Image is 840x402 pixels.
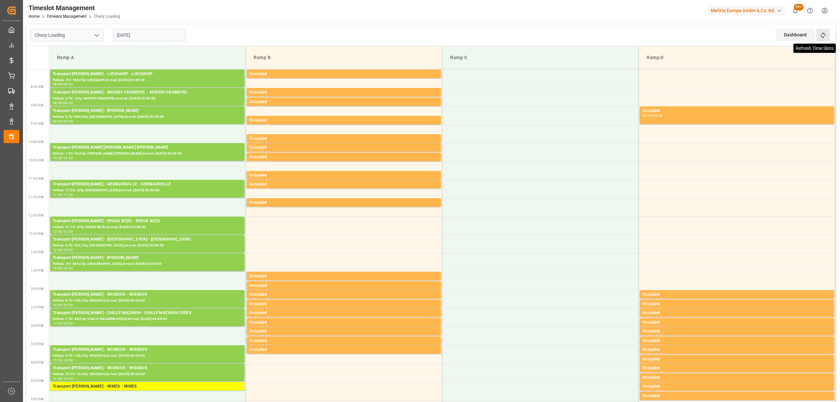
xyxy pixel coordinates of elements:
div: Pallets: 9,TU: 336,City: WISSOUS,Arrival: [DATE] 00:00:00 [53,298,242,304]
div: Pallets: 17,TU: ,City: [GEOGRAPHIC_DATA],Arrival: [DATE] 00:00:00 [53,188,242,193]
div: 16:30 [653,381,662,384]
div: 15:45 [653,353,662,356]
div: Occupied [249,328,438,335]
div: - [62,304,63,307]
div: 09:00 [260,105,269,108]
div: 16:30 [642,390,652,393]
div: 12:30 [53,248,62,251]
div: Pallets: 31,TU: ,City: EPAUX BEZU,Arrival: [DATE] 00:00:00 [53,224,242,230]
span: 5:00 PM [31,397,44,401]
div: - [652,363,653,366]
div: 14:30 [249,316,259,319]
div: Transport [PERSON_NAME] - [PERSON_NAME] [53,255,242,261]
div: Timeslot Management [29,3,120,13]
div: 12:00 [53,230,62,233]
div: Pallets: ,TU: 441,City: [GEOGRAPHIC_DATA],Arrival: [DATE] 00:00:00 [53,390,242,395]
div: 14:00 [260,289,269,292]
div: 15:45 [260,353,269,356]
div: 11:00 [249,188,259,191]
div: - [652,381,653,384]
div: Transport [PERSON_NAME] [PERSON_NAME] [PERSON_NAME] [53,144,242,151]
div: 15:00 [63,322,73,325]
div: Occupied [249,338,438,344]
div: 11:00 [53,193,62,196]
div: 14:15 [260,298,269,301]
div: 14:45 [653,316,662,319]
span: 4:30 PM [31,379,44,383]
div: 15:30 [249,353,259,356]
div: - [259,206,260,209]
div: - [259,307,260,310]
div: - [652,353,653,356]
div: 13:30 [63,267,73,270]
a: Timeslot Management [47,14,87,19]
div: - [62,120,63,123]
div: - [259,353,260,356]
div: 14:30 [260,307,269,310]
div: 11:45 [260,206,269,209]
div: 10:30 [260,160,269,163]
div: Occupied [249,99,438,105]
div: Transport [PERSON_NAME] - WISSOUS - WISSOUS [53,291,242,298]
div: Occupied [249,291,438,298]
div: 09:00 [53,120,62,123]
button: open menu [92,30,101,40]
div: - [259,151,260,154]
div: 08:00 [249,77,259,80]
div: Occupied [249,347,438,353]
div: 15:30 [642,353,652,356]
span: 10:30 AM [29,159,44,162]
div: 10:00 [249,151,259,154]
div: Occupied [249,117,438,124]
div: Occupied [642,393,831,399]
div: - [652,114,653,117]
div: 08:45 [249,105,259,108]
div: - [62,377,63,380]
div: 08:45 [260,96,269,99]
div: Occupied [642,108,831,114]
div: Pallets: 1,TU: 42,City: [PERSON_NAME] [PERSON_NAME],Arrival: [DATE] 00:00:00 [53,151,242,157]
div: 08:30 [249,96,259,99]
div: - [259,344,260,347]
div: 16:00 [642,371,652,374]
div: 15:15 [260,335,269,338]
div: 15:15 [642,344,652,347]
div: 14:45 [249,326,259,329]
div: 10:15 [249,160,259,163]
div: Transport [PERSON_NAME] - LIEUSAINT - LIEUSAINT [53,71,242,77]
div: Ramp D [644,52,830,64]
div: - [259,335,260,338]
div: 13:00 [63,248,73,251]
div: 09:00 [63,101,73,104]
div: Transport [PERSON_NAME] - WISSOUS - WISSOUS [53,365,242,371]
div: 09:45 [249,142,259,145]
div: - [652,344,653,347]
div: Pallets: 4,TU: 432,City: [GEOGRAPHIC_DATA],Arrival: [DATE] 00:00:00 [53,243,242,248]
div: - [652,335,653,338]
div: Occupied [642,319,831,326]
div: - [62,157,63,159]
div: 08:30 [53,101,62,104]
div: 15:00 [642,335,652,338]
div: - [652,371,653,374]
div: 14:45 [642,326,652,329]
div: Occupied [642,291,831,298]
div: Occupied [642,347,831,353]
div: 14:30 [653,307,662,310]
div: - [62,322,63,325]
div: Occupied [642,383,831,390]
div: 09:30 [653,114,662,117]
div: Occupied [642,301,831,307]
div: Occupied [642,374,831,381]
div: 14:15 [642,307,652,310]
div: 09:30 [260,124,269,127]
div: Occupied [249,319,438,326]
div: 16:15 [653,371,662,374]
span: 9:30 AM [31,122,44,125]
div: 09:00 [642,114,652,117]
div: Transport [PERSON_NAME] - MOISSY-CRAMOYEL - MOISSY-CRAMOYEL [53,89,242,96]
div: - [62,248,63,251]
div: Occupied [249,71,438,77]
div: 16:45 [653,390,662,393]
div: 10:00 [260,142,269,145]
